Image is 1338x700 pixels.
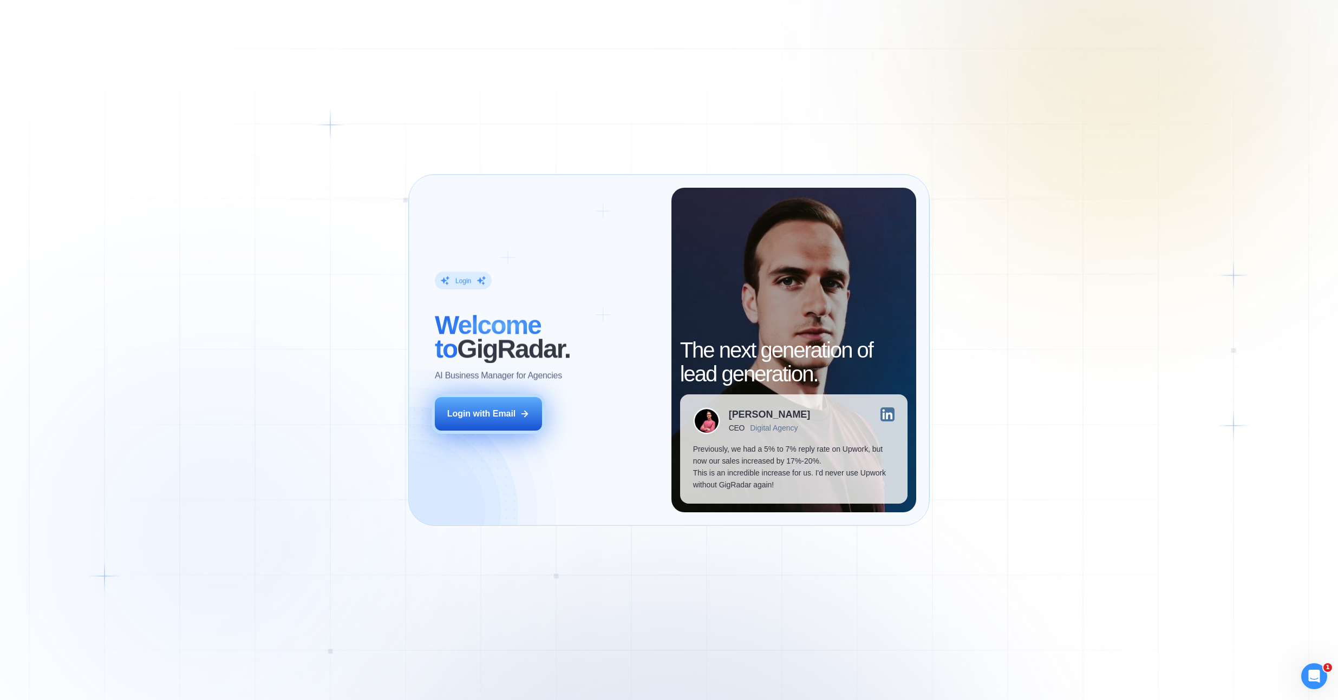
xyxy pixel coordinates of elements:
span: Welcome to [435,311,541,363]
div: Digital Agency [750,424,798,432]
span: 1 [1323,663,1332,672]
h2: The next generation of lead generation. [680,338,908,386]
iframe: Intercom live chat [1301,663,1327,689]
p: AI Business Manager for Agencies [435,369,562,381]
div: CEO [729,424,745,432]
button: Login with Email [435,397,542,431]
div: Login with Email [447,408,516,420]
p: Previously, we had a 5% to 7% reply rate on Upwork, but now our sales increased by 17%-20%. This ... [693,443,895,491]
div: Login [455,276,471,285]
h2: ‍ GigRadar. [435,313,658,361]
div: [PERSON_NAME] [729,410,811,419]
